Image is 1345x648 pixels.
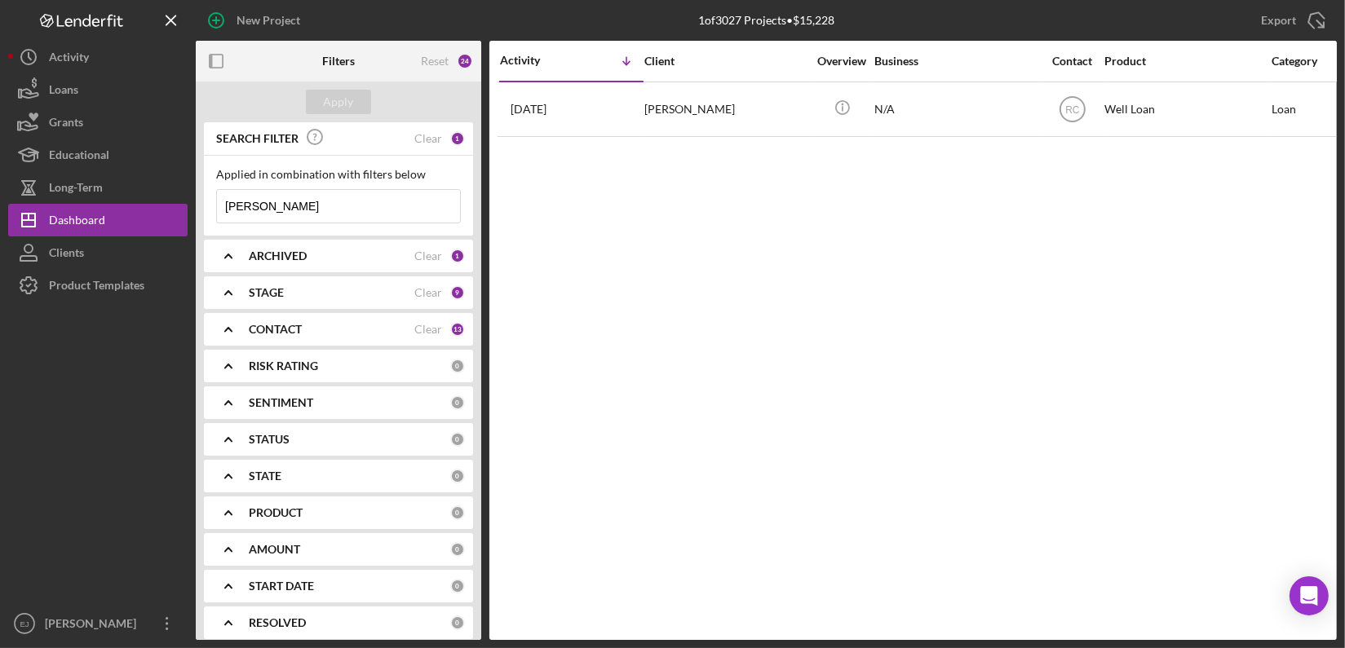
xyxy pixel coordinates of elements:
[457,53,473,69] div: 24
[196,4,316,37] button: New Project
[249,580,314,593] b: START DATE
[1261,4,1296,37] div: Export
[1042,55,1103,68] div: Contact
[450,285,465,300] div: 9
[414,249,442,262] div: Clear
[8,204,188,236] button: Dashboard
[450,322,465,337] div: 13
[249,506,303,519] b: PRODUCT
[324,90,354,114] div: Apply
[8,106,188,139] button: Grants
[644,55,807,68] div: Client
[49,139,109,175] div: Educational
[1104,83,1268,135] div: Well Loan
[450,395,465,410] div: 0
[8,171,188,204] button: Long-Term
[8,139,188,171] button: Educational
[450,469,465,483] div: 0
[249,323,302,336] b: CONTACT
[249,286,284,299] b: STAGE
[249,543,300,556] b: AMOUNT
[216,132,299,145] b: SEARCH FILTER
[216,168,461,181] div: Applied in combination with filters below
[20,619,29,628] text: EJ
[237,4,300,37] div: New Project
[450,432,465,447] div: 0
[1065,104,1080,115] text: RC
[421,55,449,68] div: Reset
[450,359,465,373] div: 0
[450,249,465,263] div: 1
[249,359,318,372] b: RISK RATING
[414,323,442,336] div: Clear
[874,55,1038,68] div: Business
[1245,4,1337,37] button: Export
[450,579,465,593] div: 0
[450,542,465,557] div: 0
[249,433,290,446] b: STATUS
[450,131,465,146] div: 1
[414,132,442,145] div: Clear
[49,204,105,240] div: Dashboard
[1290,576,1329,615] div: Open Intercom Messenger
[49,73,78,110] div: Loans
[812,55,873,68] div: Overview
[249,396,313,409] b: SENTIMENT
[8,607,188,640] button: EJ[PERSON_NAME]
[49,106,83,143] div: Grants
[322,55,355,68] b: Filters
[49,236,84,273] div: Clients
[1104,55,1268,68] div: Product
[8,41,188,73] button: Activity
[249,249,307,262] b: ARCHIVED
[49,41,89,77] div: Activity
[249,616,306,629] b: RESOLVED
[249,469,281,483] b: STATE
[874,83,1038,135] div: N/A
[698,14,834,27] div: 1 of 3027 Projects • $15,228
[8,269,188,302] button: Product Templates
[450,505,465,520] div: 0
[49,269,144,306] div: Product Templates
[41,607,147,644] div: [PERSON_NAME]
[644,83,807,135] div: [PERSON_NAME]
[8,73,188,106] button: Loans
[500,54,572,67] div: Activity
[414,286,442,299] div: Clear
[450,615,465,630] div: 0
[8,236,188,269] button: Clients
[306,90,371,114] button: Apply
[49,171,103,208] div: Long-Term
[511,103,546,116] time: 2025-08-10 01:12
